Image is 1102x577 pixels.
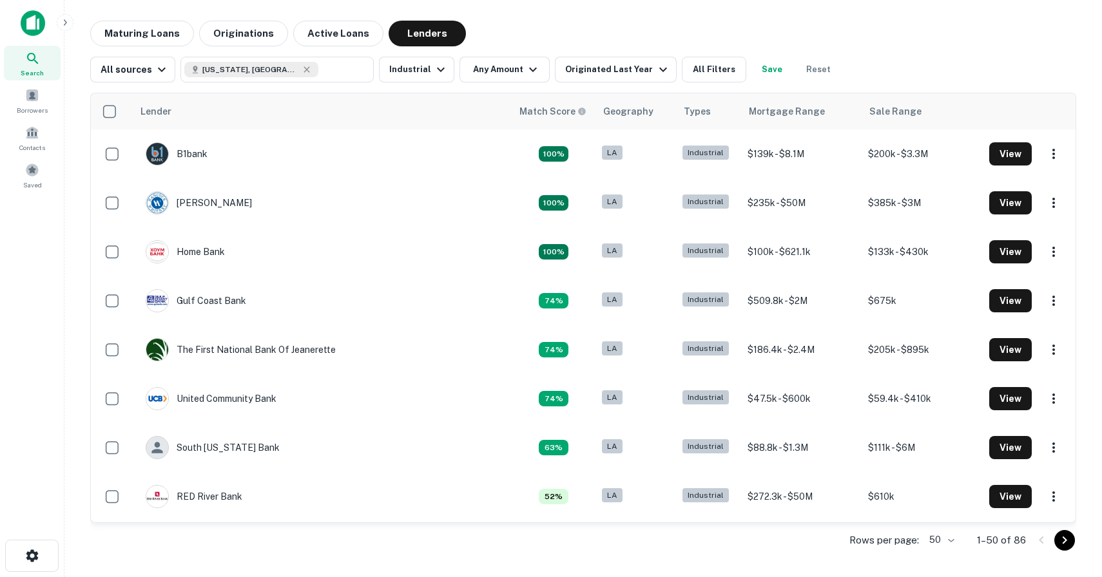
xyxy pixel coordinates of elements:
[741,521,862,570] td: $376.3k - $50M
[146,289,246,312] div: Gulf Coast Bank
[146,486,168,507] img: picture
[146,241,168,263] img: picture
[146,192,168,214] img: picture
[602,243,623,258] div: LA
[519,104,586,118] div: Capitalize uses an advanced AI algorithm to match your search with the best lender. The match sco...
[146,191,252,214] div: [PERSON_NAME]
[602,488,623,503] div: LA
[519,104,584,118] h6: Match Score
[989,387,1032,410] button: View
[682,292,729,307] div: Industrial
[989,142,1032,166] button: View
[602,390,623,405] div: LA
[539,146,568,162] div: Matching Properties: 17, hasApolloMatch: undefined
[862,227,983,276] td: $133k - $430k
[4,120,61,155] a: Contacts
[202,64,299,75] span: [US_STATE], [GEOGRAPHIC_DATA]
[602,292,623,307] div: LA
[4,83,61,118] a: Borrowers
[133,93,512,129] th: Lender
[459,57,550,82] button: Any Amount
[602,146,623,160] div: LA
[602,194,623,209] div: LA
[798,57,839,82] button: Reset
[989,240,1032,263] button: View
[741,374,862,423] td: $47.5k - $600k
[17,105,48,115] span: Borrowers
[862,276,983,325] td: $675k
[862,178,983,227] td: $385k - $3M
[199,21,288,46] button: Originations
[146,240,225,263] div: Home Bank
[682,146,729,160] div: Industrial
[555,57,676,82] button: Originated Last Year
[989,191,1032,214] button: View
[101,62,169,77] div: All sources
[146,143,168,165] img: picture
[146,387,276,410] div: United Community Bank
[751,57,793,82] button: Save your search to get updates of matches that match your search criteria.
[539,195,568,211] div: Matching Properties: 11, hasApolloMatch: undefined
[862,521,983,570] td: $440k
[682,243,729,258] div: Industrial
[862,472,983,521] td: $610k
[539,244,568,260] div: Matching Properties: 11, hasApolloMatch: undefined
[989,436,1032,459] button: View
[741,227,862,276] td: $100k - $621.1k
[539,293,568,308] div: Matching Properties: 7, hasApolloMatch: undefined
[989,485,1032,508] button: View
[539,440,568,455] div: Matching Properties: 6, hasApolloMatch: undefined
[676,93,740,129] th: Types
[977,533,1026,548] p: 1–50 of 86
[741,129,862,178] td: $139k - $8.1M
[989,289,1032,312] button: View
[539,391,568,406] div: Matching Properties: 7, hasApolloMatch: undefined
[989,338,1032,361] button: View
[862,129,983,178] td: $200k - $3.3M
[849,533,919,548] p: Rows per page:
[602,439,623,454] div: LA
[539,342,568,357] div: Matching Properties: 7, hasApolloMatch: undefined
[90,21,194,46] button: Maturing Loans
[741,276,862,325] td: $509.8k - $2M
[146,338,336,361] div: The First National Bank Of Jeanerette
[862,374,983,423] td: $59.4k - $410k
[603,104,653,119] div: Geography
[595,93,676,129] th: Geography
[146,485,242,508] div: RED River Bank
[749,104,825,119] div: Mortgage Range
[741,178,862,227] td: $235k - $50M
[140,104,171,119] div: Lender
[869,104,922,119] div: Sale Range
[4,46,61,80] a: Search
[682,57,746,82] button: All Filters
[23,180,42,190] span: Saved
[146,142,208,166] div: B1bank
[512,93,595,129] th: Capitalize uses an advanced AI algorithm to match your search with the best lender. The match sco...
[19,142,45,153] span: Contacts
[21,68,44,78] span: Search
[741,423,862,472] td: $88.8k - $1.3M
[682,439,729,454] div: Industrial
[1038,474,1102,536] iframe: Chat Widget
[146,339,168,361] img: picture
[741,472,862,521] td: $272.3k - $50M
[682,390,729,405] div: Industrial
[682,488,729,503] div: Industrial
[4,158,61,193] div: Saved
[684,104,711,119] div: Types
[862,93,983,129] th: Sale Range
[682,341,729,356] div: Industrial
[862,423,983,472] td: $111k - $6M
[146,388,168,410] img: picture
[21,10,45,36] img: capitalize-icon.png
[924,531,956,549] div: 50
[862,325,983,374] td: $205k - $895k
[389,21,466,46] button: Lenders
[741,93,862,129] th: Mortgage Range
[539,489,568,504] div: Matching Properties: 5, hasApolloMatch: undefined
